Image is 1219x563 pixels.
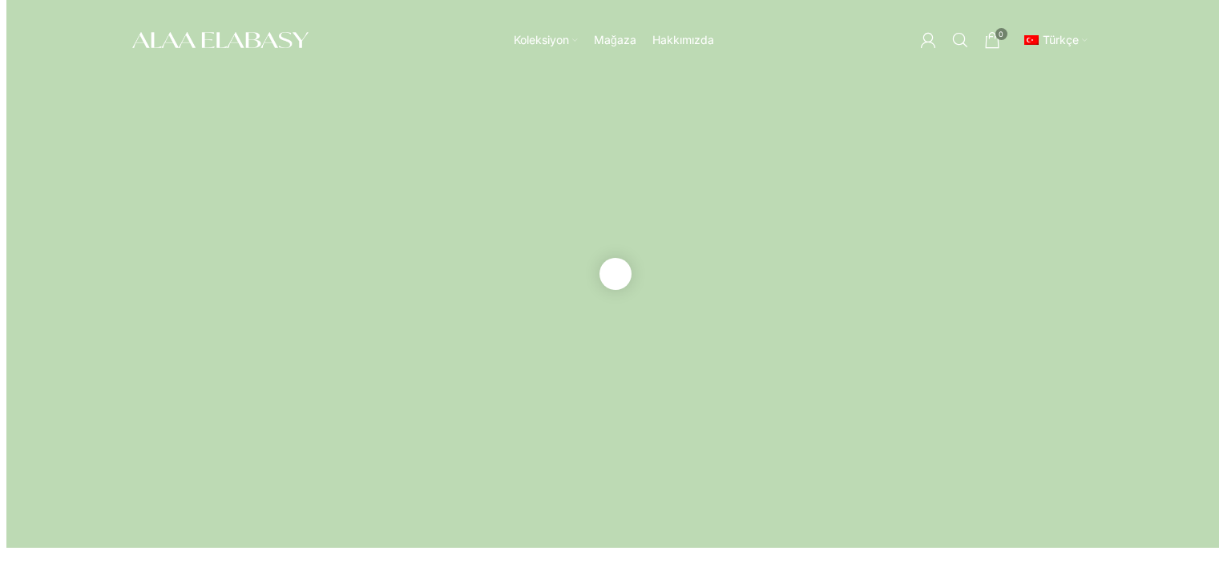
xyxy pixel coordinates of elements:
span: Koleksiyon [514,33,569,48]
a: tr_TRTürkçe [1020,24,1088,56]
a: Arama [944,24,976,56]
a: Mağaza [594,24,636,56]
img: Türkçe [1024,35,1039,45]
a: Site logo [132,32,309,46]
span: 0 [995,28,1007,40]
span: Hakkımızda [652,33,714,48]
a: Hakkımızda [652,24,714,56]
a: Koleksiyon [514,24,578,56]
div: İkincil navigasyon [1012,24,1096,56]
span: Türkçe [1043,33,1079,46]
a: 0 [976,24,1008,56]
div: Ana yönlendirici [317,24,912,56]
span: Mağaza [594,33,636,48]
